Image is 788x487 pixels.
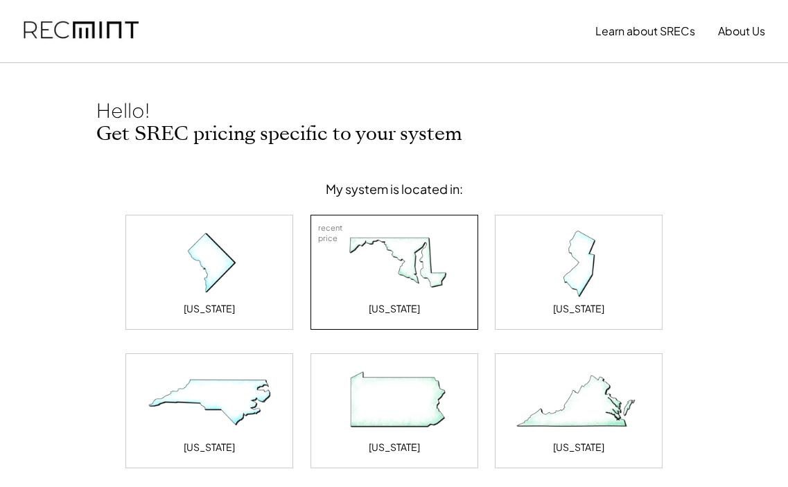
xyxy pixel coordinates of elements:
button: Learn about SRECs [595,17,695,45]
img: New Jersey [509,229,648,299]
div: My system is located in: [326,181,463,197]
img: Pennsylvania [325,368,464,437]
img: recmint-logotype%403x.png [24,8,139,55]
div: [US_STATE] [184,441,235,454]
div: [US_STATE] [553,441,604,454]
div: Hello! [96,98,235,123]
img: District of Columbia [140,229,279,299]
h2: Get SREC pricing specific to your system [96,123,692,146]
div: [US_STATE] [369,441,420,454]
button: About Us [718,17,765,45]
img: Maryland [325,229,464,299]
div: [US_STATE] [184,302,235,316]
img: Virginia [509,368,648,437]
div: [US_STATE] [553,302,604,316]
div: [US_STATE] [369,302,420,316]
img: North Carolina [140,368,279,437]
